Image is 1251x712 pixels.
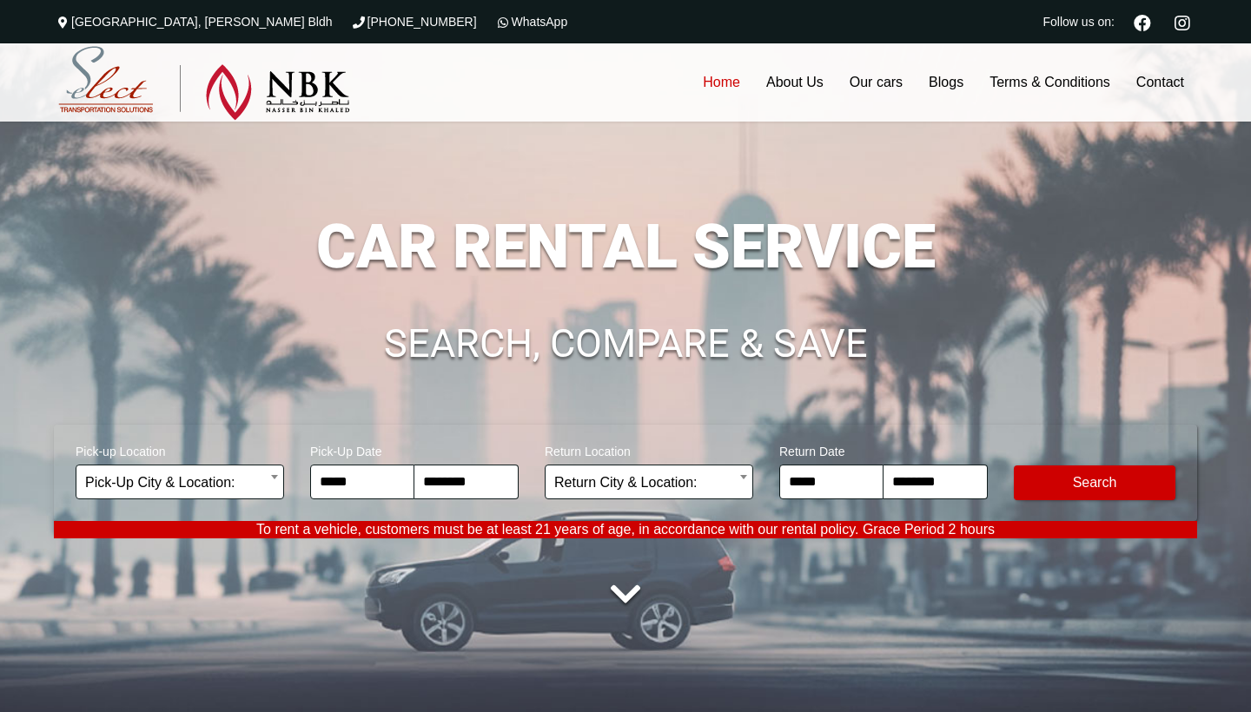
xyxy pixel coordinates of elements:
[76,433,284,465] span: Pick-up Location
[916,43,976,122] a: Blogs
[545,433,753,465] span: Return Location
[54,216,1197,277] h1: CAR RENTAL SERVICE
[54,521,1197,538] p: To rent a vehicle, customers must be at least 21 years of age, in accordance with our rental poli...
[1014,465,1175,500] button: Modify Search
[494,15,568,29] a: WhatsApp
[690,43,753,122] a: Home
[310,433,519,465] span: Pick-Up Date
[350,15,477,29] a: [PHONE_NUMBER]
[85,465,275,500] span: Pick-Up City & Location:
[554,465,744,500] span: Return City & Location:
[779,433,988,465] span: Return Date
[76,465,284,499] span: Pick-Up City & Location:
[54,324,1197,364] h1: SEARCH, COMPARE & SAVE
[837,43,916,122] a: Our cars
[58,46,350,121] img: Select Rent a Car
[1167,12,1197,31] a: Instagram
[753,43,837,122] a: About Us
[545,465,753,499] span: Return City & Location:
[1127,12,1158,31] a: Facebook
[1123,43,1197,122] a: Contact
[976,43,1123,122] a: Terms & Conditions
